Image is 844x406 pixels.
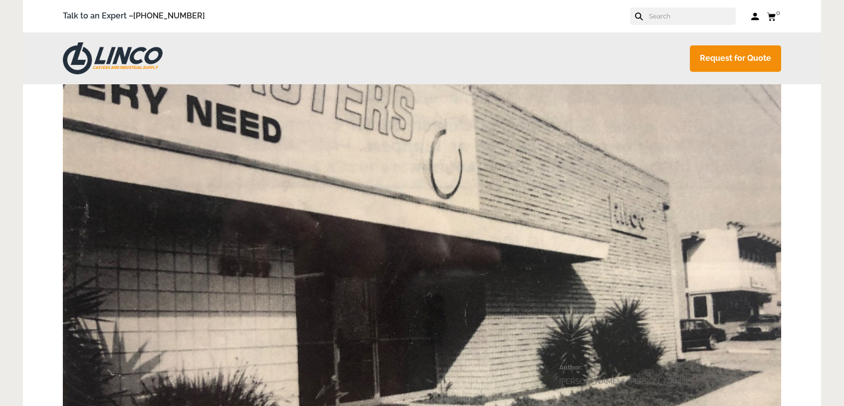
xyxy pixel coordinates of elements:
[648,7,736,25] input: Search
[776,9,780,16] span: 0
[690,45,781,72] a: Request for Quote
[559,363,766,373] h2: Author:
[63,42,163,74] img: LINCO CASTERS & INDUSTRIAL SUPPLY
[767,10,781,22] a: 0
[133,11,205,20] a: [PHONE_NUMBER]
[559,363,766,388] div: [PERSON_NAME] & [PERSON_NAME]
[63,9,205,23] span: Talk to an Expert –
[751,11,759,21] a: Log in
